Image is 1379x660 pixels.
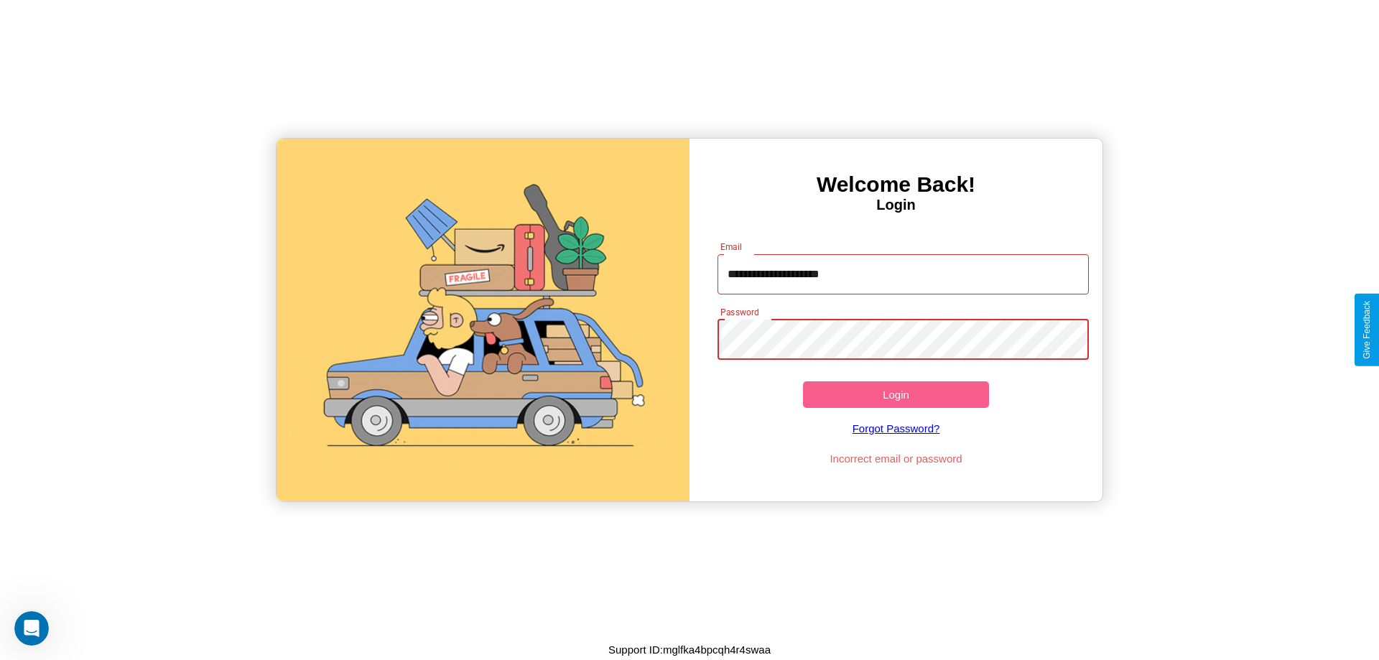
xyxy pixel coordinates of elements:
a: Forgot Password? [710,408,1082,449]
label: Password [720,306,758,318]
label: Email [720,241,743,253]
p: Incorrect email or password [710,449,1082,468]
div: Give Feedback [1362,301,1372,359]
h4: Login [689,197,1102,213]
p: Support ID: mglfka4bpcqh4r4swaa [608,640,771,659]
h3: Welcome Back! [689,172,1102,197]
button: Login [803,381,989,408]
img: gif [277,139,689,501]
iframe: Intercom live chat [14,611,49,646]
